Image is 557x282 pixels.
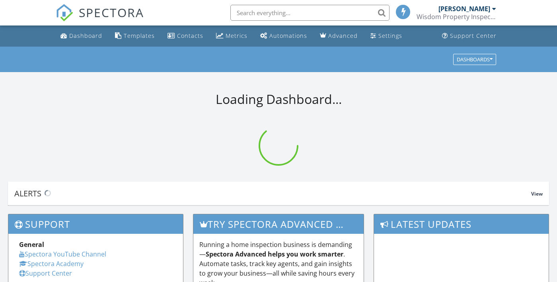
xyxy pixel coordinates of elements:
[206,250,343,258] strong: Spectora Advanced helps you work smarter
[226,32,247,39] div: Metrics
[56,4,73,22] img: The Best Home Inspection Software - Spectora
[438,5,490,13] div: [PERSON_NAME]
[374,214,549,234] h3: Latest Updates
[8,214,183,234] h3: Support
[257,29,310,43] a: Automations (Basic)
[453,54,496,65] button: Dashboards
[417,13,496,21] div: Wisdom Property Inspections
[79,4,144,21] span: SPECTORA
[450,32,497,39] div: Support Center
[269,32,307,39] div: Automations
[213,29,251,43] a: Metrics
[439,29,500,43] a: Support Center
[14,188,531,199] div: Alerts
[19,269,72,278] a: Support Center
[378,32,402,39] div: Settings
[317,29,361,43] a: Advanced
[19,259,84,268] a: Spectora Academy
[457,57,493,62] div: Dashboards
[367,29,405,43] a: Settings
[57,29,105,43] a: Dashboard
[164,29,206,43] a: Contacts
[124,32,155,39] div: Templates
[230,5,390,21] input: Search everything...
[19,250,106,258] a: Spectora YouTube Channel
[177,32,203,39] div: Contacts
[56,11,144,27] a: SPECTORA
[328,32,358,39] div: Advanced
[69,32,102,39] div: Dashboard
[531,190,543,197] span: View
[19,240,44,249] strong: General
[193,214,363,234] h3: Try spectora advanced [DATE]
[112,29,158,43] a: Templates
